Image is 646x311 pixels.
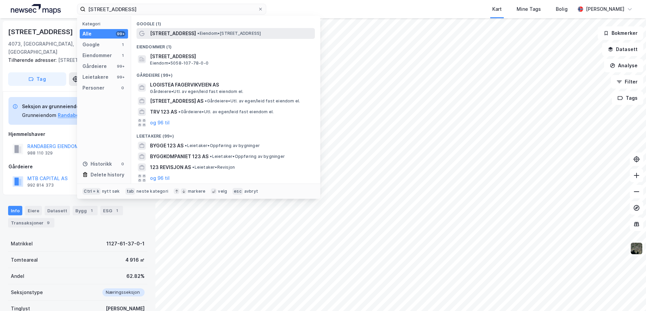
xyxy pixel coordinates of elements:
div: Google (1) [131,16,320,28]
div: [PERSON_NAME] [586,5,624,13]
span: [STREET_ADDRESS] [150,52,312,61]
div: Transaksjoner [8,218,54,228]
div: 99+ [116,64,125,69]
span: [STREET_ADDRESS] AS [150,97,203,105]
div: 988 110 329 [27,150,53,156]
span: [STREET_ADDRESS] [150,29,196,38]
div: Gårdeiere (99+) [131,67,320,79]
img: 9k= [630,242,643,255]
div: nytt søk [102,189,120,194]
button: Randaberg, 61/37 [58,111,100,119]
button: Tags [612,91,643,105]
span: Leietaker • Oppføring av bygninger [210,154,285,159]
button: Bokmerker [598,26,643,40]
div: 0 [120,161,125,167]
div: ESG [100,206,123,215]
div: 1 [114,207,120,214]
span: Gårdeiere • Utl. av egen/leid fast eiendom el. [178,109,274,115]
div: Andel [11,272,24,280]
div: Google [82,41,100,49]
span: • [178,109,180,114]
button: Datasett [602,43,643,56]
div: Delete history [91,171,124,179]
div: markere [188,189,205,194]
div: Leietakere (99+) [131,128,320,140]
div: avbryt [244,189,258,194]
div: [STREET_ADDRESS] [8,26,74,37]
span: TRV 123 AS [150,108,177,116]
div: Eiendommer (1) [131,39,320,51]
div: 0 [120,85,125,91]
div: Kontrollprogram for chat [612,279,646,311]
div: tab [125,188,135,195]
div: Seksjonstype [11,288,43,296]
span: • [185,143,187,148]
div: 99+ [116,31,125,37]
div: Matrikkel [11,240,33,248]
div: 992 814 373 [27,183,54,188]
div: Historikk [82,160,112,168]
div: Kart [492,5,502,13]
div: neste kategori [136,189,168,194]
div: 4 916 ㎡ [125,256,145,264]
div: 1 [120,42,125,47]
div: Seksjon av grunneiendom [22,102,100,111]
span: Eiendom • 5058-107-78-0-0 [150,61,208,66]
div: 1 [88,207,95,214]
span: Gårdeiere • Utl. av egen/leid fast eiendom el. [150,89,243,94]
img: logo.a4113a55bc3d86da70a041830d287a7e.svg [11,4,61,14]
div: Kategori [82,21,128,26]
div: Info [8,206,22,215]
div: Gårdeiere [82,62,107,70]
div: Bolig [556,5,568,13]
button: og 96 til [150,119,170,127]
div: Tomteareal [11,256,38,264]
div: Eiere [25,206,42,215]
span: • [205,98,207,103]
div: 9 [45,219,52,226]
div: 62.82% [126,272,145,280]
input: Søk på adresse, matrikkel, gårdeiere, leietakere eller personer [85,4,258,14]
span: LOGISTEA FAGERVIKVEIEN AS [150,81,312,89]
span: BYGGE 123 AS [150,142,183,150]
span: BYGGKOMPANIET 123 AS [150,152,208,161]
div: Personer [82,84,104,92]
span: • [210,154,212,159]
span: 123 REVISJON AS [150,163,191,171]
span: • [192,165,194,170]
div: esc [232,188,243,195]
span: • [197,31,199,36]
span: Tilhørende adresser: [8,57,58,63]
div: Ctrl + k [82,188,101,195]
div: velg [218,189,227,194]
span: Leietaker • Oppføring av bygninger [185,143,260,148]
button: Filter [611,75,643,89]
button: Analyse [604,59,643,72]
button: Tag [8,72,66,86]
div: Bygg [73,206,98,215]
div: Hjemmelshaver [8,130,147,138]
button: og 96 til [150,174,170,182]
div: Datasett [45,206,70,215]
div: Eiendommer [82,51,112,59]
div: [STREET_ADDRESS] [8,56,142,64]
iframe: Chat Widget [612,279,646,311]
span: Eiendom • [STREET_ADDRESS] [197,31,261,36]
div: Alle [82,30,92,38]
span: Gårdeiere • Utl. av egen/leid fast eiendom el. [205,98,300,104]
span: Leietaker • Revisjon [192,165,235,170]
div: Leietakere [82,73,108,81]
div: Grunneiendom [22,111,56,119]
div: 99+ [116,74,125,80]
div: Gårdeiere [8,163,147,171]
div: 1 [120,53,125,58]
div: 4073, [GEOGRAPHIC_DATA], [GEOGRAPHIC_DATA] [8,40,104,56]
div: Mine Tags [517,5,541,13]
div: 1127-61-37-0-1 [106,240,145,248]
